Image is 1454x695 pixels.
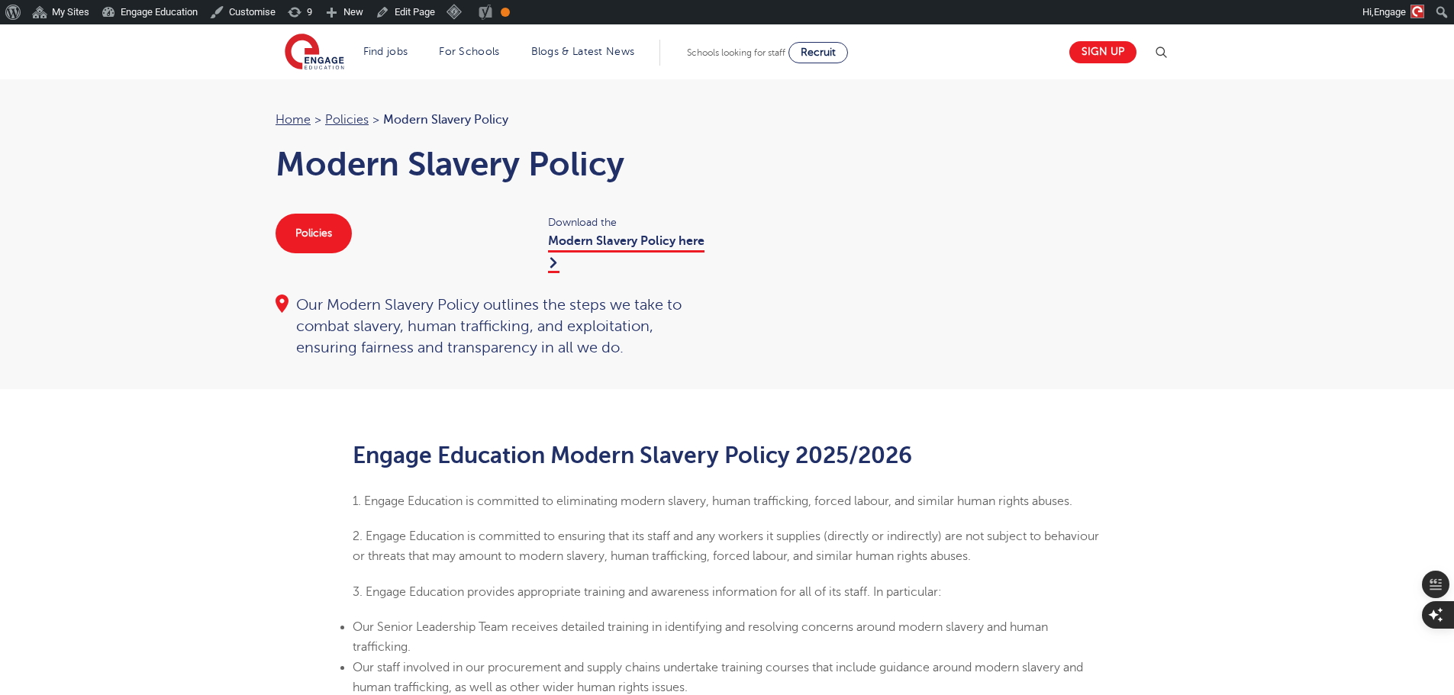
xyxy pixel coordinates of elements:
[276,294,712,359] div: Our Modern Slavery Policy outlines the steps we take to combat slavery, human trafficking, and ex...
[501,8,510,17] div: OK
[353,617,1101,658] li: Our Senior Leadership Team receives detailed training in identifying and resolving concerns aroun...
[276,110,712,130] nav: breadcrumb
[439,46,499,57] a: For Schools
[548,234,704,272] a: Modern Slavery Policy here
[383,110,508,130] span: Modern Slavery Policy
[1374,6,1406,18] span: Engage
[353,661,1083,694] span: Our staff involved in our procurement and supply chains undertake training courses that include g...
[314,113,321,127] span: >
[353,442,912,468] b: Engage‌ Education Modern Slavery ‌Policy ‌2025/2026
[276,113,311,127] a: Home
[276,214,352,253] a: Policies
[788,42,848,63] a: Recruit
[285,34,344,72] img: Engage Education
[325,113,369,127] a: Policies
[801,47,836,58] span: Recruit
[548,214,712,231] span: Download the
[353,582,1101,602] p: 3. Engage Education provides appropriate training and awareness information for all of its staff....
[363,46,408,57] a: Find jobs
[1069,41,1136,63] a: Sign up
[531,46,635,57] a: Blogs & Latest News
[372,113,379,127] span: >
[353,529,1099,563] span: 2. Engage Education is committed to ensuring that its staff and any workers it supplies (directly...
[276,145,712,183] h1: Modern Slavery Policy
[687,47,785,58] span: Schools looking for staff
[353,494,1072,508] span: 1. Engage Education is committed to eliminating modern slavery, human trafficking, forced labour,...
